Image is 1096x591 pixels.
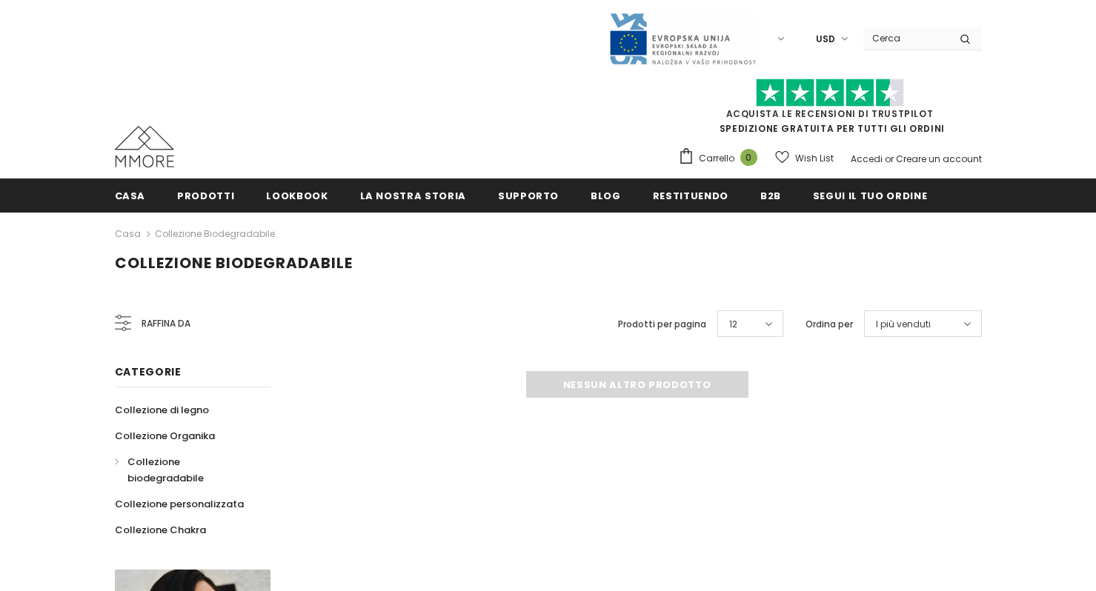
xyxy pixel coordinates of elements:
span: Collezione personalizzata [115,497,244,511]
a: Blog [591,178,621,212]
a: La nostra storia [360,178,466,212]
a: Collezione Organika [115,423,215,449]
span: I più venduti [876,317,931,332]
label: Prodotti per pagina [618,317,706,332]
a: Javni Razpis [608,32,757,44]
span: Casa [115,189,146,203]
img: Fidati di Pilot Stars [756,79,904,107]
span: USD [816,32,835,47]
span: SPEDIZIONE GRATUITA PER TUTTI GLI ORDINI [678,85,982,135]
a: Collezione Chakra [115,517,206,543]
img: Casi MMORE [115,126,174,167]
a: Wish List [775,145,834,171]
span: La nostra storia [360,189,466,203]
a: Prodotti [177,178,234,212]
span: Lookbook [266,189,328,203]
span: Collezione Organika [115,429,215,443]
a: Segui il tuo ordine [813,178,927,212]
a: Collezione biodegradabile [115,449,254,491]
a: Casa [115,225,141,243]
a: Collezione personalizzata [115,491,244,517]
span: or [885,153,894,165]
span: Prodotti [177,189,234,203]
span: Blog [591,189,621,203]
span: Wish List [795,151,834,166]
span: Collezione di legno [115,403,209,417]
input: Search Site [863,27,949,49]
a: Collezione di legno [115,397,209,423]
a: Accedi [851,153,883,165]
a: Restituendo [653,178,728,212]
span: Collezione biodegradabile [115,253,353,273]
a: supporto [498,178,559,212]
label: Ordina per [806,317,853,332]
span: Categorie [115,364,182,379]
a: B2B [760,178,781,212]
a: Lookbook [266,178,328,212]
span: B2B [760,189,781,203]
a: Casa [115,178,146,212]
span: Segui il tuo ordine [813,189,927,203]
span: 0 [740,149,757,166]
a: Creare un account [896,153,982,165]
span: Carrello [699,151,734,166]
span: supporto [498,189,559,203]
span: Raffina da [142,315,190,332]
img: Javni Razpis [608,12,757,66]
a: Acquista le recensioni di TrustPilot [726,107,934,120]
span: 12 [729,317,737,332]
span: Restituendo [653,189,728,203]
span: Collezione biodegradabile [127,455,204,485]
span: Collezione Chakra [115,523,206,537]
a: Collezione biodegradabile [155,227,275,240]
a: Carrello 0 [678,147,765,170]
